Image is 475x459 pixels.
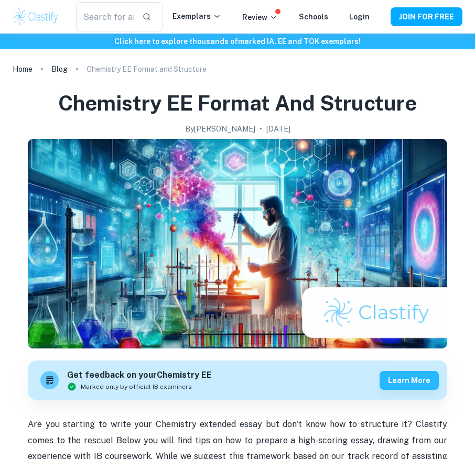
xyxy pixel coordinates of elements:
[185,123,255,135] h2: By [PERSON_NAME]
[391,7,462,26] button: JOIN FOR FREE
[13,62,33,76] a: Home
[13,6,59,27] img: Clastify logo
[380,371,439,390] button: Learn more
[58,89,417,117] h1: Chemistry EE Format and Structure
[260,123,262,135] p: •
[51,62,68,76] a: Blog
[2,36,473,47] h6: Click here to explore thousands of marked IA, EE and TOK exemplars !
[67,369,212,382] h6: Get feedback on your Chemistry EE
[81,382,192,391] span: Marked only by official IB examiners
[172,10,221,22] p: Exemplars
[87,63,207,75] p: Chemistry EE Format and Structure
[266,123,290,135] h2: [DATE]
[28,139,447,348] img: Chemistry EE Format and Structure cover image
[299,13,328,21] a: Schools
[349,13,370,21] a: Login
[76,2,134,31] input: Search for any exemplars...
[28,360,447,400] a: Get feedback on yourChemistry EEMarked only by official IB examinersLearn more
[242,12,278,23] p: Review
